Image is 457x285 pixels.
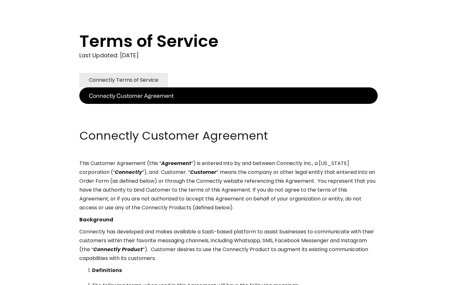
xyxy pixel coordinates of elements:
[79,32,352,51] h1: Terms of Service
[79,227,378,263] p: Connectly has developed and makes available a SaaS-based platform to assist businesses to communi...
[161,160,191,167] em: Agreement
[79,216,113,223] strong: Background
[89,91,174,100] div: Connectly Customer Agreement
[89,76,158,85] div: Connectly Terms of Service
[79,116,378,125] p: ‍
[92,267,122,274] strong: Definitions
[79,51,378,60] div: Last Updated: [DATE]
[79,104,378,113] p: ‍
[115,168,142,176] em: Connectly
[13,274,38,283] ul: Language list
[79,128,378,144] h2: Connectly Customer Agreement
[6,273,38,283] aside: Language selected: English
[79,159,378,212] p: This Customer Agreement (this “ ”) is entered into by and between Connectly Inc., a [US_STATE] co...
[190,168,216,176] em: Customer
[93,246,143,253] em: Connectly Product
